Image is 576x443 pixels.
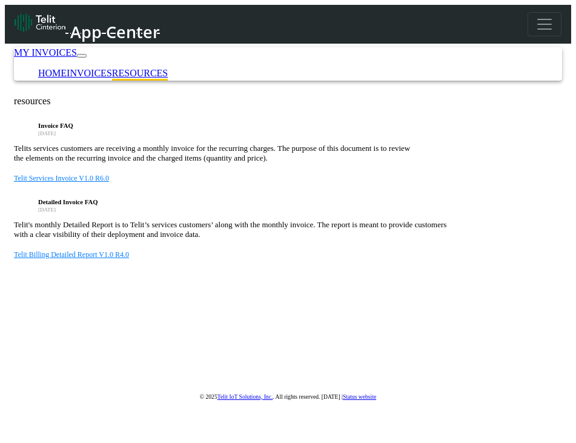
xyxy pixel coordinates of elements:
p: © 2025 . All rights reserved. [DATE] | [14,393,562,400]
a: RESOURCES [112,68,168,78]
span: App Center [70,21,160,43]
span: [DATE] [38,207,56,213]
a: Telit Billing Detailed Report V1.0 R4.0 [14,250,129,259]
article: Telits services customers are receiving a monthly invoice for the recurring charges. The purpose ... [14,144,562,163]
a: Telit IoT Solutions, Inc. [217,393,273,400]
img: logo-telit-cinterion-gw-new.png [15,13,65,32]
button: Toggle navigation [77,54,87,58]
a: App Center [15,10,158,39]
a: Status website [343,393,376,400]
button: Toggle navigation [528,12,561,36]
a: INVOICES [67,68,112,78]
a: MY INVOICES [14,47,77,58]
article: Telit's monthly Detailed Report is to Telit’s services customers’ along with the monthly invoice.... [14,220,562,239]
span: [DATE] [38,130,56,136]
h6: Invoice FAQ [38,122,562,129]
div: resources [14,96,562,107]
h6: Detailed Invoice FAQ [38,198,562,205]
a: HOME [38,68,67,78]
a: Telit Services Invoice V1.0 R6.0 [14,174,109,182]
